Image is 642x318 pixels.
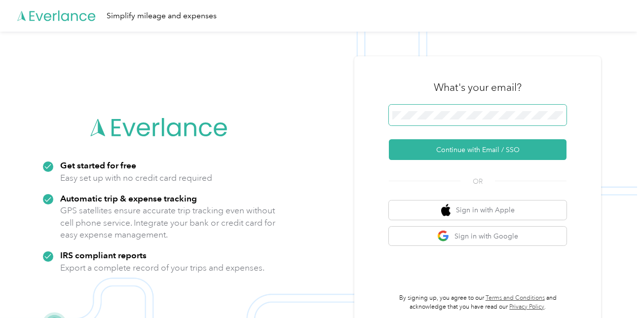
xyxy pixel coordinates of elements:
[460,176,495,187] span: OR
[60,172,212,184] p: Easy set up with no credit card required
[60,262,264,274] p: Export a complete record of your trips and expenses.
[60,250,147,260] strong: IRS compliant reports
[107,10,217,22] div: Simplify mileage and expenses
[60,160,136,170] strong: Get started for free
[434,80,522,94] h3: What's your email?
[486,294,545,302] a: Terms and Conditions
[60,193,197,203] strong: Automatic trip & expense tracking
[441,204,451,216] img: apple logo
[389,139,566,160] button: Continue with Email / SSO
[60,204,276,241] p: GPS satellites ensure accurate trip tracking even without cell phone service. Integrate your bank...
[389,294,566,311] p: By signing up, you agree to our and acknowledge that you have read our .
[389,200,566,220] button: apple logoSign in with Apple
[437,230,450,242] img: google logo
[509,303,544,311] a: Privacy Policy
[389,227,566,246] button: google logoSign in with Google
